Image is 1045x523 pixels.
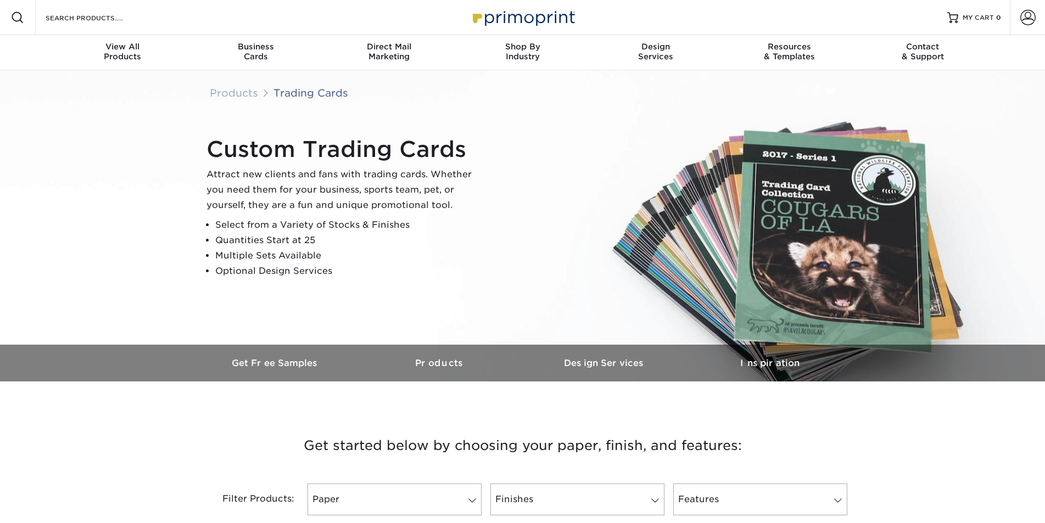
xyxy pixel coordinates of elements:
[56,35,189,70] a: View AllProducts
[723,35,856,70] a: Resources& Templates
[215,248,481,263] li: Multiple Sets Available
[723,42,856,61] div: & Templates
[673,483,847,515] a: Features
[206,167,481,213] p: Attract new clients and fans with trading cards. Whether you need them for your business, sports ...
[193,345,358,381] a: Get Free Samples
[215,233,481,248] li: Quantities Start at 25
[308,483,482,515] a: Paper
[202,421,844,470] h3: Get started below by choosing your paper, finish, and features:
[206,136,481,162] h1: Custom Trading Cards
[490,483,664,515] a: Finishes
[215,217,481,233] li: Select from a Variety of Stocks & Finishes
[322,42,456,61] div: Marketing
[468,5,578,29] img: Primoprint
[963,13,994,23] span: MY CART
[273,87,348,99] a: Trading Cards
[215,263,481,279] li: Optional Design Services
[523,345,688,381] a: Design Services
[856,35,990,70] a: Contact& Support
[358,358,523,368] h3: Products
[456,35,589,70] a: Shop ByIndustry
[456,42,589,61] div: Industry
[56,42,189,52] span: View All
[358,345,523,381] a: Products
[193,483,303,515] div: Filter Products:
[589,42,723,61] div: Services
[523,358,688,368] h3: Design Services
[322,42,456,52] span: Direct Mail
[589,35,723,70] a: DesignServices
[856,42,990,52] span: Contact
[723,42,856,52] span: Resources
[56,42,189,61] div: Products
[210,87,258,99] a: Products
[456,42,589,52] span: Shop By
[189,35,322,70] a: BusinessCards
[996,14,1001,21] span: 0
[189,42,322,52] span: Business
[189,42,322,61] div: Cards
[193,358,358,368] h3: Get Free Samples
[688,345,852,381] a: Inspiration
[688,358,852,368] h3: Inspiration
[589,42,723,52] span: Design
[322,35,456,70] a: Direct MailMarketing
[44,11,152,24] input: SEARCH PRODUCTS.....
[856,42,990,61] div: & Support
